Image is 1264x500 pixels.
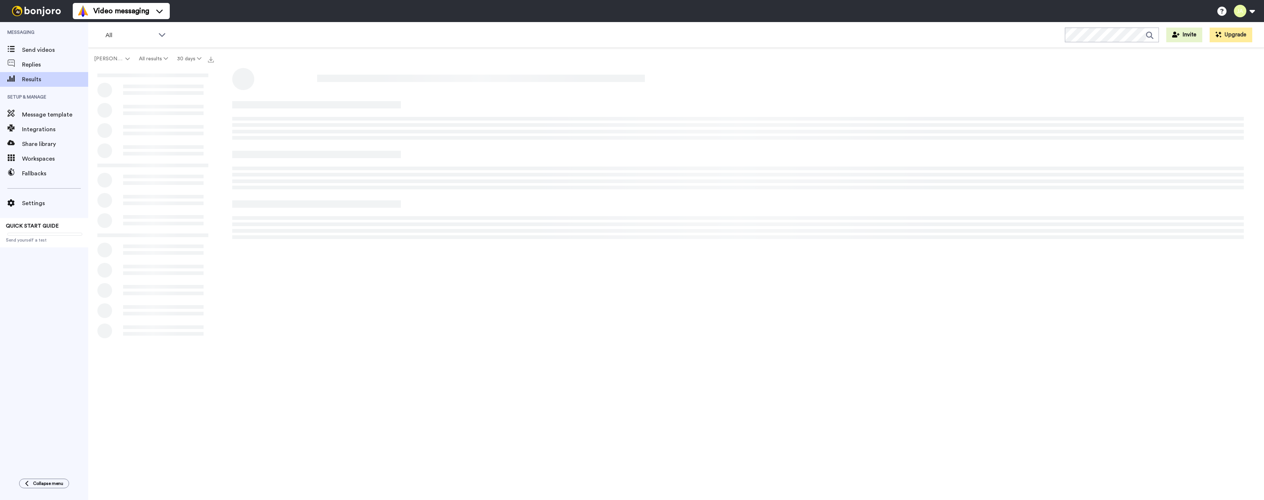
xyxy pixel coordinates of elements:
[134,52,173,65] button: All results
[1166,28,1202,42] button: Invite
[19,479,69,488] button: Collapse menu
[22,199,88,208] span: Settings
[22,60,88,69] span: Replies
[6,237,82,243] span: Send yourself a test
[93,6,149,16] span: Video messaging
[33,481,63,486] span: Collapse menu
[22,46,88,54] span: Send videos
[22,169,88,178] span: Fallbacks
[94,55,124,63] span: [PERSON_NAME]
[6,224,59,229] span: QUICK START GUIDE
[22,110,88,119] span: Message template
[22,75,88,84] span: Results
[208,57,214,63] img: export.svg
[1210,28,1252,42] button: Upgrade
[22,125,88,134] span: Integrations
[90,52,134,65] button: [PERSON_NAME]
[105,31,155,40] span: All
[206,53,216,64] button: Export all results that match these filters now.
[22,154,88,163] span: Workspaces
[22,140,88,149] span: Share library
[77,5,89,17] img: vm-color.svg
[172,52,206,65] button: 30 days
[9,6,64,16] img: bj-logo-header-white.svg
